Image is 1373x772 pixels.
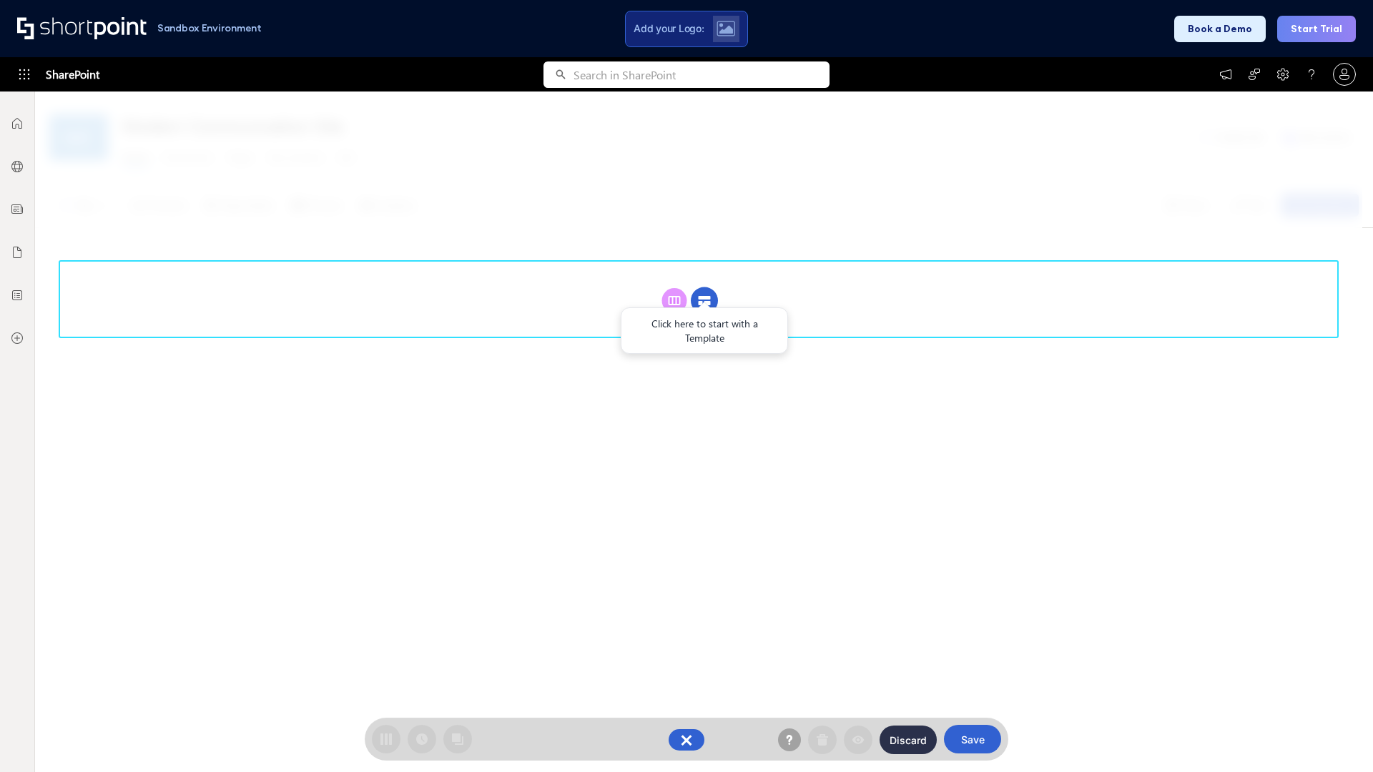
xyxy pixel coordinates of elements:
[717,21,735,36] img: Upload logo
[574,61,830,88] input: Search in SharePoint
[880,726,937,754] button: Discard
[1174,16,1266,42] button: Book a Demo
[157,24,262,32] h1: Sandbox Environment
[944,725,1001,753] button: Save
[1301,703,1373,772] iframe: Chat Widget
[1277,16,1356,42] button: Start Trial
[634,22,704,35] span: Add your Logo:
[46,57,99,91] span: SharePoint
